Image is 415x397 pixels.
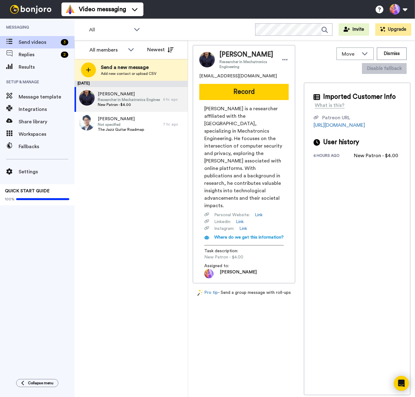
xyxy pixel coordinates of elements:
[214,226,234,232] span: Instagram :
[197,290,203,296] img: magic-wand.svg
[19,130,74,138] span: Workspaces
[28,381,53,386] span: Collapse menu
[79,90,95,106] img: f2cf97fd-7418-4b9e-9df5-083069936088.jpg
[79,5,126,14] span: Video messaging
[142,43,178,56] button: Newest
[7,5,54,14] img: bj-logo-header-white.svg
[394,376,409,391] div: Open Intercom Messenger
[214,219,231,225] span: Linkedin :
[214,235,284,240] span: Where do we get this information?
[19,118,74,125] span: Share library
[197,290,218,296] a: Pro tip
[362,63,407,74] button: Disable fallback
[354,152,398,159] div: New Patron - $4.00
[204,254,263,260] span: New Patron - $4.00
[98,91,160,97] span: [PERSON_NAME]
[89,26,131,34] span: All
[375,23,411,36] button: Upgrade
[377,48,407,60] button: Dismiss
[19,168,74,176] span: Settings
[98,97,160,102] span: Researcher in Mechatronics Engineering
[204,105,284,209] span: [PERSON_NAME] is a researcher affiliated with the [GEOGRAPHIC_DATA], specializing in Mechatronics...
[219,59,275,69] span: Researcher in Mechatronics Engineering
[19,106,74,113] span: Integrations
[16,379,58,387] button: Collapse menu
[98,102,160,107] span: New Patron - $4.00
[89,46,125,54] div: All members
[323,138,359,147] span: User history
[163,97,185,102] div: 6 hr. ago
[101,71,156,76] span: Add new contact or upload CSV
[236,219,244,225] a: Link
[315,102,345,109] div: What is this?
[322,114,350,121] div: Patreon URL
[255,212,263,218] a: Link
[163,122,185,127] div: 7 hr. ago
[98,116,144,122] span: [PERSON_NAME]
[79,115,95,130] img: bb196ada-e5d6-465c-978b-011acdadfdb0.jpg
[19,63,74,71] span: Results
[19,93,74,101] span: Message template
[98,122,144,127] span: Not specified
[193,290,295,296] div: - Send a group message with roll-ups
[314,123,365,128] a: [URL][DOMAIN_NAME]
[65,4,75,14] img: vm-color.svg
[239,226,247,232] a: Link
[19,143,74,150] span: Fallbacks
[19,39,58,46] span: Send videos
[61,52,68,58] div: 2
[314,153,354,159] div: 6 hours ago
[323,92,396,102] span: Imported Customer Info
[342,50,359,58] span: Move
[204,269,214,278] img: photo.jpg
[98,127,144,132] span: The Jazz Guitar Roadmap
[219,50,275,59] span: [PERSON_NAME]
[74,81,188,87] div: [DATE]
[199,84,289,100] button: Record
[19,51,58,58] span: Replies
[204,263,248,269] span: Assigned to:
[339,23,369,36] button: Invite
[61,39,68,45] div: 3
[214,212,250,218] span: Personal Website :
[5,197,15,202] span: 100%
[199,52,215,67] img: Image of Er Zeng
[101,64,156,71] span: Send a new message
[204,248,248,254] span: Task description :
[199,73,277,79] span: [EMAIL_ADDRESS][DOMAIN_NAME]
[220,269,257,278] span: [PERSON_NAME]
[5,189,50,193] span: QUICK START GUIDE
